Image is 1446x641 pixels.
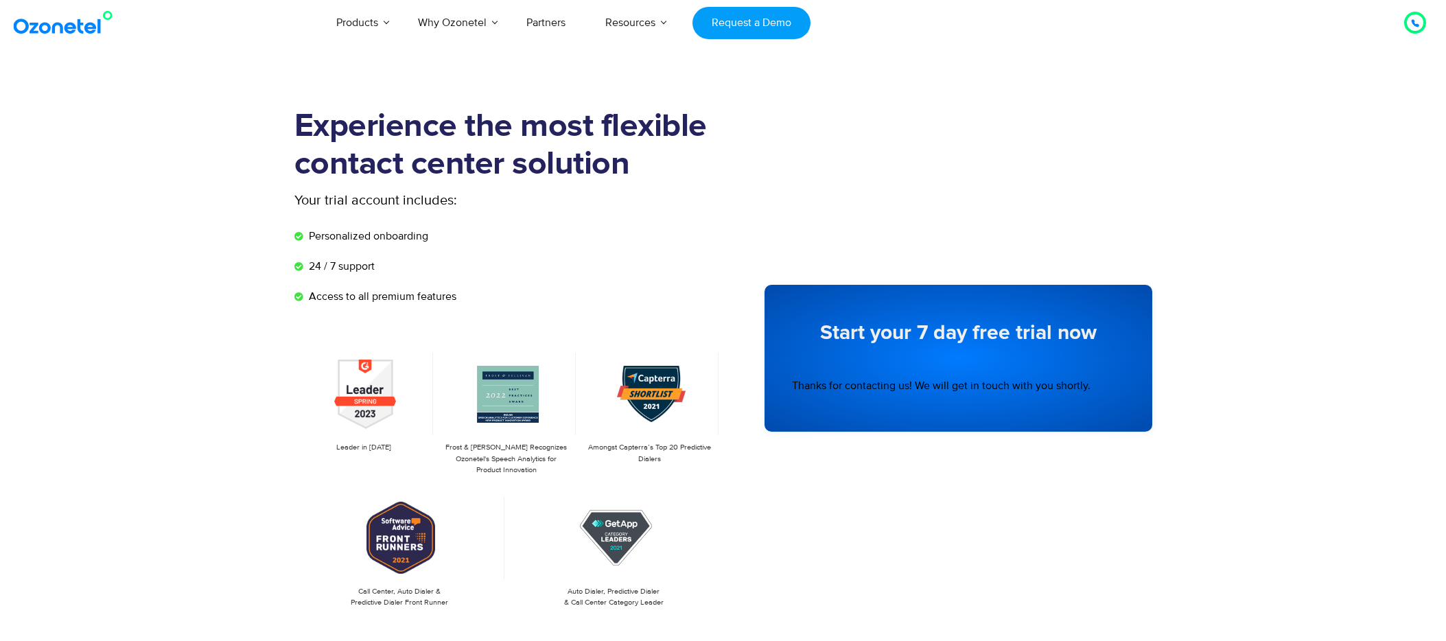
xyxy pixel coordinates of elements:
[587,442,712,465] p: Amongst Capterra’s Top 20 Predictive Dialers
[301,442,426,454] p: Leader in [DATE]
[294,190,620,211] p: Your trial account includes:
[305,228,428,244] span: Personalized onboarding
[792,323,1125,343] h5: Start your 7 day free trial now
[444,442,569,476] p: Frost & [PERSON_NAME] Recognizes Ozonetel's Speech Analytics for Product Innovation
[301,586,498,609] p: Call Center, Auto Dialer & Predictive Dialer Front Runner
[305,288,456,305] span: Access to all premium features
[792,377,1125,394] div: Thanks for contacting us! We will get in touch with you shortly.
[515,586,712,609] p: Auto Dialer, Predictive Dialer & Call Center Category Leader
[294,108,723,183] h1: Experience the most flexible contact center solution
[305,258,375,275] span: 24 / 7 support
[692,7,810,39] a: Request a Demo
